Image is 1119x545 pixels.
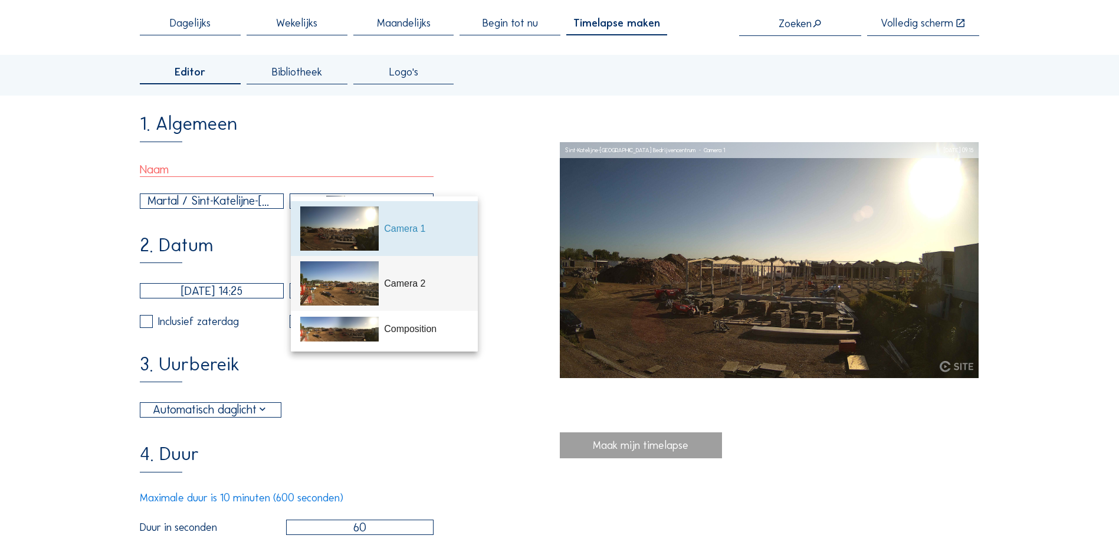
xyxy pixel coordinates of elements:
[573,18,660,28] span: Timelapse maken
[326,196,345,206] img: selected_image_1440
[560,142,979,378] img: Image
[140,162,434,177] input: Naam
[560,432,723,458] div: Maak mijn timelapse
[389,67,418,77] span: Logo's
[140,114,237,142] div: 1. Algemeen
[175,67,205,77] span: Editor
[140,403,280,417] div: Automatisch daglicht
[140,493,434,503] div: Maximale duur is 10 minuten (600 seconden)
[290,194,433,208] div: selected_image_1440Camera 1
[384,322,468,336] div: Composition
[140,522,286,533] label: Duur in seconden
[140,355,239,382] div: 3. Uurbereik
[351,196,397,206] div: Camera 1
[300,317,379,342] img: image_1441
[300,206,379,251] img: image_1440
[300,261,379,306] img: image_1439
[377,18,431,28] span: Maandelijks
[384,222,468,236] div: Camera 1
[140,194,283,208] div: Martal / Sint-Katelijne-[GEOGRAPHIC_DATA] Bedrijvencentrum
[483,18,538,28] span: Begin tot nu
[170,18,211,28] span: Dagelijks
[276,18,317,28] span: Wekelijks
[695,142,725,159] div: Camera 1
[140,236,213,263] div: 2. Datum
[272,67,322,77] span: Bibliotheek
[153,401,268,419] div: Automatisch daglicht
[158,316,239,327] div: Inclusief zaterdag
[881,18,953,29] div: Volledig scherm
[940,361,973,372] img: C-Site Logo
[290,283,434,298] input: Einddatum
[384,277,468,291] div: Camera 2
[140,445,199,472] div: 4. Duur
[140,283,284,298] input: Begin datum
[147,192,276,210] div: Martal / Sint-Katelijne-[GEOGRAPHIC_DATA] Bedrijvencentrum
[565,142,695,159] div: Sint-Katelijne-[GEOGRAPHIC_DATA] Bedrijvencentrum
[944,142,973,159] div: [DATE] 09:15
